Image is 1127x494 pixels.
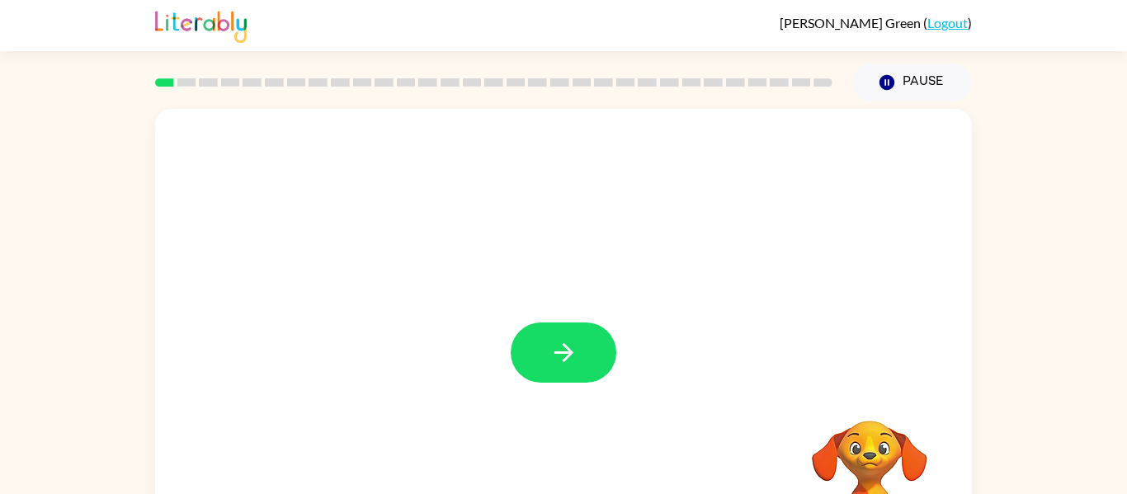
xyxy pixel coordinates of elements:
img: Literably [155,7,247,43]
button: Pause [852,64,972,101]
span: [PERSON_NAME] Green [780,15,923,31]
a: Logout [927,15,968,31]
div: ( ) [780,15,972,31]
